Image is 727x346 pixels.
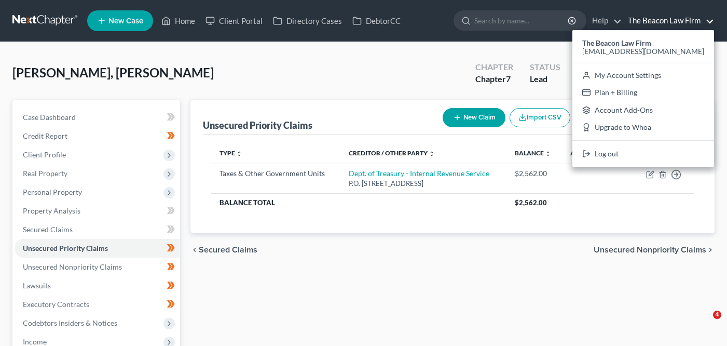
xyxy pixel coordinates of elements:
[349,149,435,157] a: Creditor / Other Party unfold_more
[23,281,51,290] span: Lawsuits
[582,38,651,47] strong: The Beacon Law Firm
[349,179,498,189] div: P.O. [STREET_ADDRESS]
[23,318,117,327] span: Codebtors Insiders & Notices
[515,168,554,179] div: $2,562.00
[190,246,199,254] i: chevron_left
[572,30,714,167] div: The Beacon Law Firm
[15,295,180,314] a: Executory Contracts
[429,151,435,157] i: unfold_more
[443,108,505,127] button: New Claim
[692,311,717,336] iframe: Intercom live chat
[510,108,570,127] button: Import CSV
[15,239,180,258] a: Unsecured Priority Claims
[15,276,180,295] a: Lawsuits
[15,127,180,145] a: Credit Report
[220,149,242,157] a: Type unfold_more
[582,47,704,56] span: [EMAIL_ADDRESS][DOMAIN_NAME]
[594,246,706,254] span: Unsecured Nonpriority Claims
[23,169,67,178] span: Real Property
[545,151,551,157] i: unfold_more
[268,11,347,30] a: Directory Cases
[587,11,622,30] a: Help
[156,11,200,30] a: Home
[515,149,551,157] a: Balance unfold_more
[236,151,242,157] i: unfold_more
[15,258,180,276] a: Unsecured Nonpriority Claims
[572,101,714,119] a: Account Add-Ons
[530,73,560,85] div: Lead
[23,188,82,196] span: Personal Property
[572,145,714,163] a: Log out
[713,311,721,319] span: 4
[572,84,714,101] a: Plan + Billing
[190,246,257,254] button: chevron_left Secured Claims
[23,262,122,271] span: Unsecured Nonpriority Claims
[706,246,715,254] i: chevron_right
[12,65,214,80] span: [PERSON_NAME], [PERSON_NAME]
[15,220,180,239] a: Secured Claims
[220,168,332,179] div: Taxes & Other Government Units
[474,11,569,30] input: Search by name...
[623,11,714,30] a: The Beacon Law Firm
[572,66,714,84] a: My Account Settings
[23,150,66,159] span: Client Profile
[349,169,489,178] a: Dept. of Treasury - Internal Revenue Service
[347,11,406,30] a: DebtorCC
[23,113,76,122] span: Case Dashboard
[570,149,622,157] a: Acct Number unfold_more
[203,119,312,131] div: Unsecured Priority Claims
[23,206,80,215] span: Property Analysis
[515,198,547,207] span: $2,562.00
[594,246,715,254] button: Unsecured Nonpriority Claims chevron_right
[23,300,89,309] span: Executory Contracts
[475,61,513,73] div: Chapter
[506,74,511,84] span: 7
[15,108,180,127] a: Case Dashboard
[23,337,47,346] span: Income
[572,119,714,137] a: Upgrade to Whoa
[23,244,108,252] span: Unsecured Priority Claims
[200,11,268,30] a: Client Portal
[199,246,257,254] span: Secured Claims
[530,61,560,73] div: Status
[211,193,506,212] th: Balance Total
[475,73,513,85] div: Chapter
[23,225,73,234] span: Secured Claims
[108,17,143,25] span: New Case
[15,202,180,220] a: Property Analysis
[23,131,67,140] span: Credit Report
